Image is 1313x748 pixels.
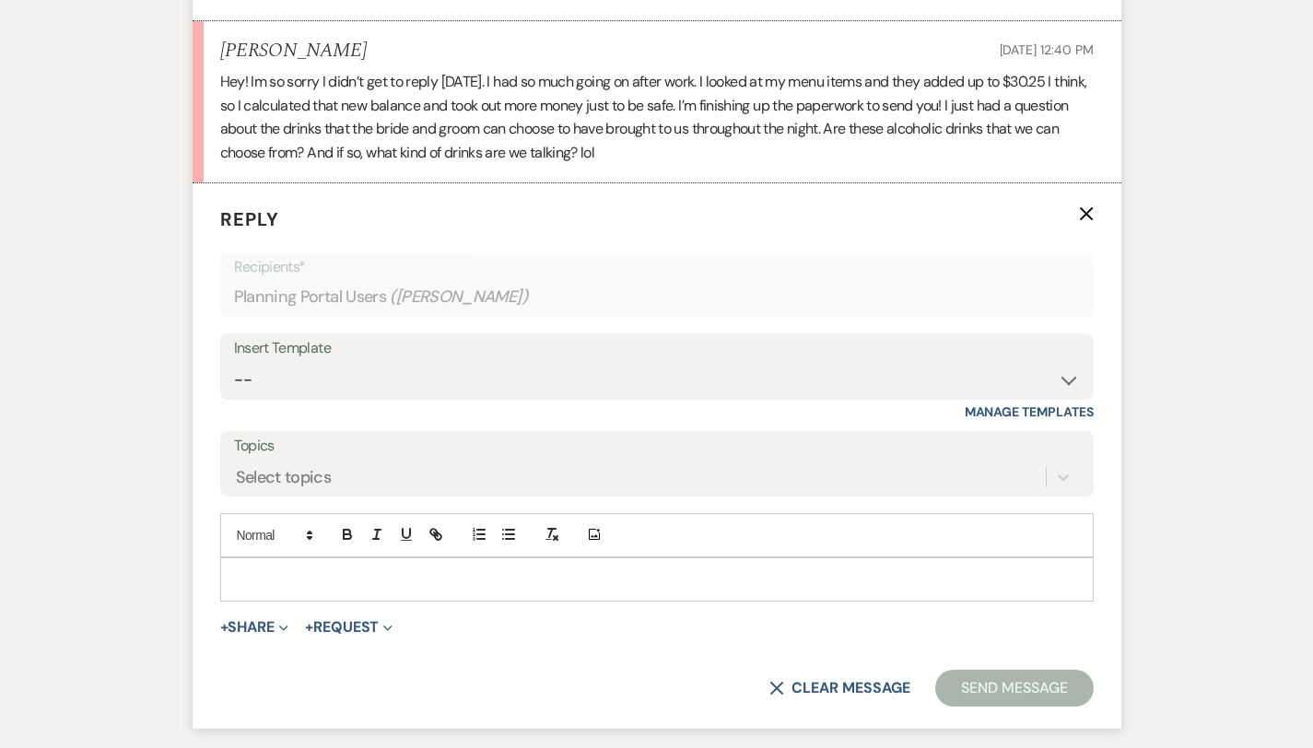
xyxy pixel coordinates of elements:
span: + [220,620,229,635]
span: Reply [220,207,279,231]
label: Topics [234,433,1080,460]
button: Share [220,620,289,635]
button: Clear message [769,681,909,695]
h5: [PERSON_NAME] [220,40,367,63]
p: Hey! Im so sorry I didn’t get to reply [DATE]. I had so much going on after work. I looked at my ... [220,70,1094,164]
button: Send Message [935,670,1093,707]
a: Manage Templates [965,403,1094,420]
div: Insert Template [234,335,1080,362]
button: Request [305,620,393,635]
span: + [305,620,313,635]
div: Select topics [236,464,332,489]
p: Recipients* [234,255,1080,279]
span: ( [PERSON_NAME] ) [390,285,528,310]
div: Planning Portal Users [234,279,1080,315]
span: [DATE] 12:40 PM [1000,41,1094,58]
